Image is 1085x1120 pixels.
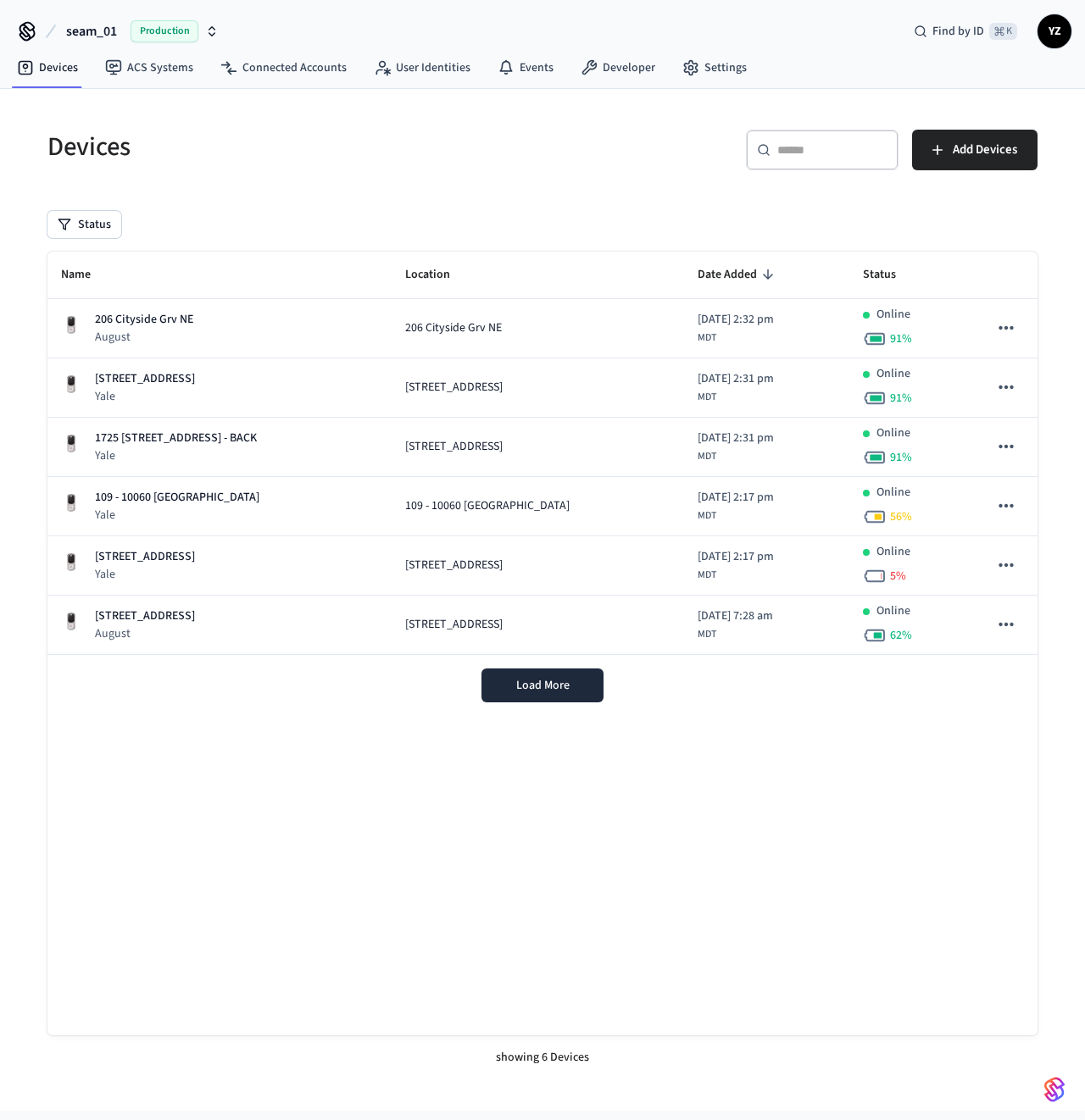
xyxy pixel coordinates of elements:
table: sticky table [47,252,1038,655]
span: MDT [698,390,716,405]
button: Add Devices [912,130,1038,170]
span: 91 % [890,330,912,347]
p: Online [876,424,910,442]
p: Yale [95,447,257,464]
span: [DATE] 2:31 pm [698,370,774,388]
span: Production [131,20,198,42]
span: Status [863,262,918,288]
span: 91 % [890,449,912,466]
img: Yale Assure Touchscreen Wifi Smart Lock, Satin Nickel, Front [61,493,81,513]
img: Yale Assure Touchscreen Wifi Smart Lock, Satin Nickel, Front [61,612,81,632]
span: [DATE] 2:32 pm [698,311,774,329]
span: [DATE] 2:31 pm [698,430,774,447]
span: 206 Cityside Grv NE [405,319,502,337]
a: Events [484,53,567,83]
p: Yale [95,507,259,524]
div: America/Edmonton [698,607,773,642]
span: Date Added [698,262,779,288]
p: August [95,625,195,642]
a: Devices [3,53,92,83]
span: Add Devices [953,139,1017,161]
span: MDT [698,568,716,583]
span: MDT [698,627,716,642]
div: America/Edmonton [698,548,774,583]
img: Yale Assure Touchscreen Wifi Smart Lock, Satin Nickel, Front [61,552,81,573]
span: 56 % [890,508,912,525]
span: 5 % [890,568,906,585]
span: Load More [516,677,570,694]
div: showing 6 Devices [47,1035,1038,1080]
h5: Devices [47,130,532,164]
p: 206 Cityside Grv NE [95,311,193,329]
a: Settings [669,53,760,83]
span: Find by ID [932,23,984,40]
img: SeamLogoGradient.69752ec5.svg [1044,1076,1065,1103]
span: 91 % [890,390,912,407]
span: [STREET_ADDRESS] [405,616,503,634]
a: ACS Systems [92,53,207,83]
span: YZ [1039,16,1070,47]
a: Developer [567,53,669,83]
button: Load More [481,668,604,702]
div: America/Edmonton [698,489,774,524]
a: User Identities [360,53,484,83]
p: 109 - 10060 [GEOGRAPHIC_DATA] [95,489,259,507]
img: Yale Assure Touchscreen Wifi Smart Lock, Satin Nickel, Front [61,434,81,454]
span: [STREET_ADDRESS] [405,557,503,574]
p: August [95,329,193,346]
span: Location [405,262,472,288]
p: [STREET_ADDRESS] [95,370,195,388]
span: MDT [698,449,716,464]
p: [STREET_ADDRESS] [95,548,195,566]
p: [STREET_ADDRESS] [95,607,195,625]
p: Online [876,543,910,561]
p: Online [876,484,910,502]
p: Yale [95,388,195,405]
span: MDT [698,508,716,524]
div: America/Edmonton [698,370,774,405]
span: seam_01 [66,21,117,42]
button: YZ [1038,14,1071,48]
span: [DATE] 2:17 pm [698,489,774,507]
p: Online [876,602,910,620]
span: [DATE] 2:17 pm [698,548,774,566]
span: [DATE] 7:28 am [698,607,773,625]
img: Yale Assure Touchscreen Wifi Smart Lock, Satin Nickel, Front [61,315,81,335]
span: [STREET_ADDRESS] [405,379,503,396]
span: 109 - 10060 [GEOGRAPHIC_DATA] [405,497,570,515]
span: MDT [698,330,716,346]
span: ⌘ K [989,23,1017,40]
p: Online [876,306,910,324]
span: 62 % [890,627,912,644]
a: Connected Accounts [207,53,360,83]
p: Online [876,365,910,383]
span: Name [61,262,113,288]
p: Yale [95,566,195,583]
div: America/Edmonton [698,311,774,346]
p: 1725 [STREET_ADDRESS] - BACK [95,430,257,447]
span: [STREET_ADDRESS] [405,438,503,456]
button: Status [47,211,121,238]
img: Yale Assure Touchscreen Wifi Smart Lock, Satin Nickel, Front [61,374,81,395]
div: America/Edmonton [698,430,774,464]
div: Find by ID⌘ K [900,16,1031,47]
